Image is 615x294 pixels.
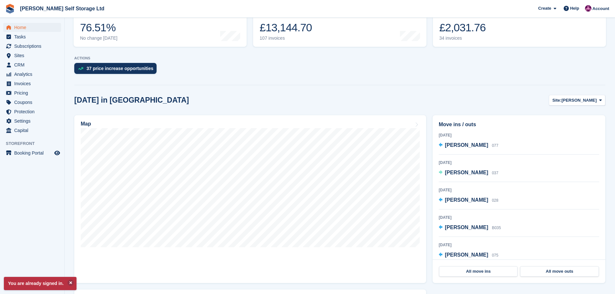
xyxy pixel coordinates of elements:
[439,187,599,193] div: [DATE]
[3,148,61,157] a: menu
[3,79,61,88] a: menu
[439,169,498,177] a: [PERSON_NAME] 037
[14,98,53,107] span: Coupons
[439,132,599,138] div: [DATE]
[14,51,53,60] span: Sites
[74,63,160,77] a: 37 price increase opportunities
[445,252,488,258] span: [PERSON_NAME]
[439,141,498,150] a: [PERSON_NAME] 077
[53,149,61,157] a: Preview store
[492,253,498,258] span: 075
[14,107,53,116] span: Protection
[552,97,561,104] span: Site:
[74,56,605,60] p: ACTIONS
[14,126,53,135] span: Capital
[520,266,599,277] a: All move outs
[14,60,53,69] span: CRM
[538,5,551,12] span: Create
[439,35,486,41] div: 34 invoices
[253,6,426,47] a: Month-to-date sales £13,144.70 107 invoices
[433,6,606,47] a: Awaiting payment £2,031.76 34 invoices
[14,79,53,88] span: Invoices
[74,115,426,283] a: Map
[14,70,53,79] span: Analytics
[14,148,53,157] span: Booking Portal
[74,96,189,105] h2: [DATE] in [GEOGRAPHIC_DATA]
[3,70,61,79] a: menu
[74,6,247,47] a: Occupancy 76.51% No change [DATE]
[3,32,61,41] a: menu
[570,5,579,12] span: Help
[81,121,91,127] h2: Map
[439,266,518,277] a: All move ins
[3,60,61,69] a: menu
[3,126,61,135] a: menu
[445,142,488,148] span: [PERSON_NAME]
[5,4,15,14] img: stora-icon-8386f47178a22dfd0bd8f6a31ec36ba5ce8667c1dd55bd0f319d3a0aa187defe.svg
[80,21,118,34] div: 76.51%
[14,42,53,51] span: Subscriptions
[4,277,77,290] p: You are already signed in.
[3,42,61,51] a: menu
[439,251,498,259] a: [PERSON_NAME] 075
[3,117,61,126] a: menu
[561,97,597,104] span: [PERSON_NAME]
[260,35,312,41] div: 107 invoices
[585,5,591,12] img: Lydia Wild
[14,88,53,97] span: Pricing
[439,242,599,248] div: [DATE]
[445,197,488,203] span: [PERSON_NAME]
[3,98,61,107] a: menu
[592,5,609,12] span: Account
[260,21,312,34] div: £13,144.70
[14,23,53,32] span: Home
[3,107,61,116] a: menu
[80,35,118,41] div: No change [DATE]
[17,3,107,14] a: [PERSON_NAME] Self Storage Ltd
[3,51,61,60] a: menu
[87,66,153,71] div: 37 price increase opportunities
[549,95,605,106] button: Site: [PERSON_NAME]
[492,226,501,230] span: B035
[439,121,599,128] h2: Move ins / outs
[439,224,501,232] a: [PERSON_NAME] B035
[439,196,498,205] a: [PERSON_NAME] 028
[445,170,488,175] span: [PERSON_NAME]
[439,160,599,166] div: [DATE]
[492,143,498,148] span: 077
[78,67,83,70] img: price_increase_opportunities-93ffe204e8149a01c8c9dc8f82e8f89637d9d84a8eef4429ea346261dce0b2c0.svg
[439,21,486,34] div: £2,031.76
[6,140,64,147] span: Storefront
[445,225,488,230] span: [PERSON_NAME]
[3,23,61,32] a: menu
[3,88,61,97] a: menu
[14,32,53,41] span: Tasks
[492,198,498,203] span: 028
[492,171,498,175] span: 037
[439,215,599,220] div: [DATE]
[14,117,53,126] span: Settings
